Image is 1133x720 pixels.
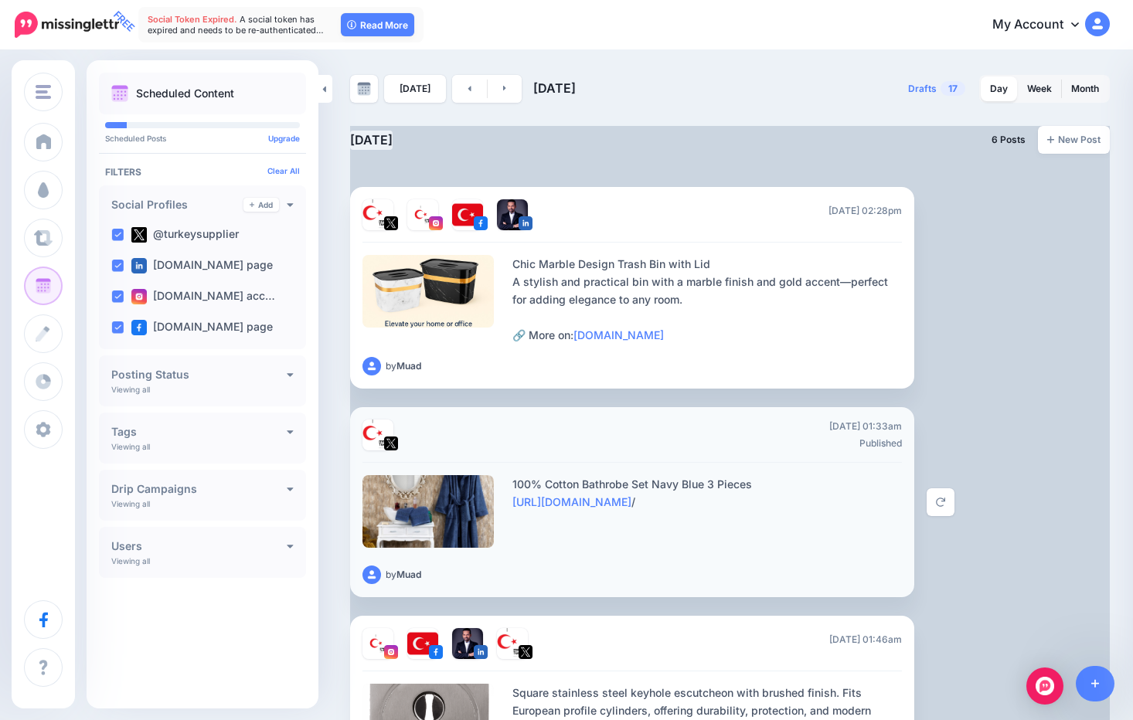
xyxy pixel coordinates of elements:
[362,565,381,584] img: user_default_image.png
[111,426,287,437] h4: Tags
[111,369,287,380] h4: Posting Status
[519,216,532,230] img: linkedin-square.png
[131,320,273,335] label: [DOMAIN_NAME] page
[899,75,975,103] a: Drafts17
[131,258,147,273] img: linkedin-square.png
[111,556,150,565] p: Viewing all
[384,645,398,659] img: instagram-square.png
[362,628,393,659] img: 275479446_746858429594748_5445758324331624555_n-bsa127989.jpg
[362,419,393,450] img: QMJIJDMZ-76519.jpg
[131,289,275,304] label: [DOMAIN_NAME] acc…
[429,645,443,659] img: facebook-square.png
[519,645,532,659] img: twitter-square.png
[357,82,371,96] img: calendar-grey-darker.png
[452,628,483,659] img: 1642849042723-75248.png
[341,13,414,36] a: Read More
[131,227,147,243] img: twitter-square.png
[131,320,147,335] img: facebook-square.png
[992,135,1026,144] span: 6 Posts
[981,76,1017,101] a: Day
[362,357,381,375] img: user_default_image.png
[407,199,438,230] img: 275479446_746858429594748_5445758324331624555_n-bsa127989.jpg
[533,80,576,96] span: [DATE]
[111,541,287,552] h4: Users
[384,75,446,103] a: [DATE]
[407,628,438,659] img: 253711708_100256952482260_5188877903004151763_n-bsa128041.png
[243,198,279,212] a: Add
[1038,126,1110,154] a: New Post
[15,12,119,38] img: Missinglettr
[474,216,488,230] img: facebook-square.png
[131,227,239,243] label: @turkeysupplier
[131,289,147,304] img: instagram-square.png
[452,199,483,230] img: 253711708_100256952482260_5188877903004151763_n-bsa128041.png
[474,645,488,659] img: linkedin-square.png
[111,442,150,451] p: Viewing all
[148,14,324,36] span: A social token has expired and needs to be re-authenticated…
[386,362,421,371] span: by
[1018,76,1061,101] a: Week
[1026,667,1063,705] div: Open Intercom Messenger
[111,85,128,102] img: calendar.png
[105,134,300,142] p: Scheduled Posts
[131,258,273,273] label: [DOMAIN_NAME] page
[111,199,243,210] h4: Social Profiles
[111,385,150,394] p: Viewing all
[384,436,398,450] img: twitter-square.png
[396,360,421,372] b: Muad
[908,84,937,93] span: Drafts
[1062,76,1108,101] a: Month
[136,88,234,99] p: Scheduled Content
[111,499,150,508] p: Viewing all
[111,484,287,494] h4: Drip Campaigns
[36,85,51,99] img: menu.png
[396,569,421,580] b: Muad
[497,199,528,230] img: 1642849042723-75248.png
[350,131,393,150] h4: [DATE]
[267,166,300,175] a: Clear All
[108,5,140,37] span: FREE
[384,216,398,230] img: twitter-square.png
[429,216,443,230] img: instagram-square.png
[362,199,393,230] img: QMJIJDMZ-76519.jpg
[977,6,1110,44] a: My Account
[512,475,902,511] div: 100% Cotton Bathrobe Set Navy Blue 3 Pieces /
[15,8,119,42] a: FREE
[268,134,300,143] a: Upgrade
[386,570,421,579] span: by
[105,166,300,178] h4: Filters
[512,255,902,344] div: Chic Marble Design Trash Bin with Lid A stylish and practical bin with a marble finish and gold a...
[941,81,965,96] span: 17
[497,628,528,659] img: QMJIJDMZ-76519.jpg
[512,495,631,508] a: [URL][DOMAIN_NAME]
[573,328,664,341] a: [DOMAIN_NAME]
[148,14,237,25] span: Social Token Expired.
